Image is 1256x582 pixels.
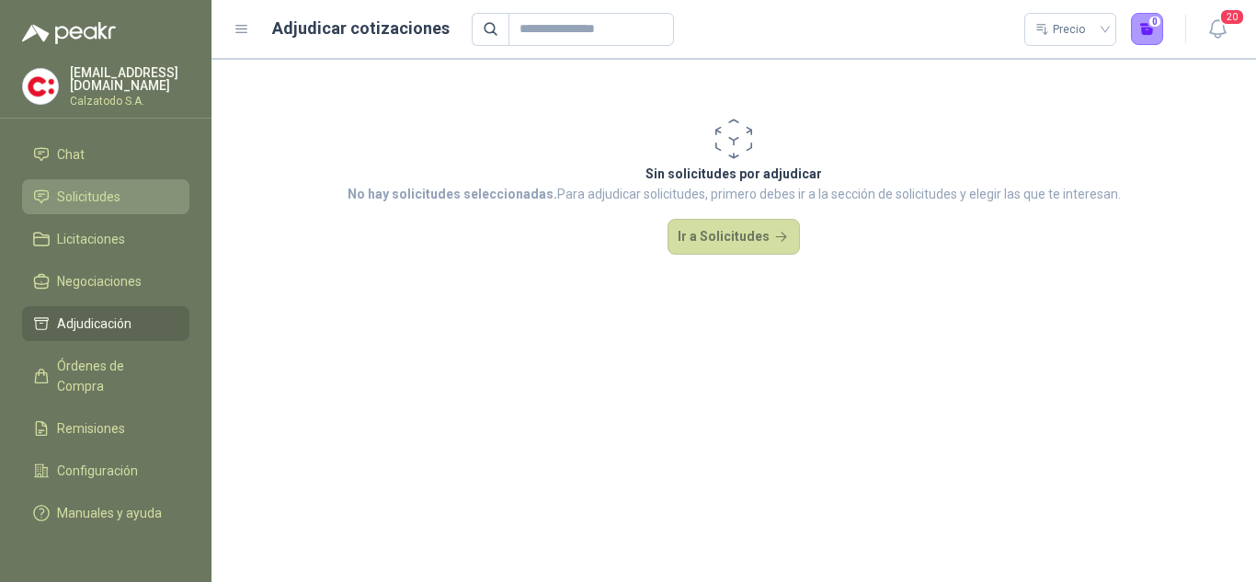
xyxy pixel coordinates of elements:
p: Para adjudicar solicitudes, primero debes ir a la sección de solicitudes y elegir las que te inte... [348,184,1121,204]
span: Configuración [57,461,138,481]
a: Negociaciones [22,264,189,299]
span: Chat [57,144,85,165]
a: Manuales y ayuda [22,496,189,531]
a: Órdenes de Compra [22,348,189,404]
strong: No hay solicitudes seleccionadas. [348,187,557,201]
p: Sin solicitudes por adjudicar [348,164,1121,184]
a: Remisiones [22,411,189,446]
a: Chat [22,137,189,172]
span: 20 [1219,8,1245,26]
a: Solicitudes [22,179,189,214]
p: Calzatodo S.A. [70,96,189,107]
span: Adjudicación [57,314,131,334]
button: 0 [1131,13,1164,46]
span: Manuales y ayuda [57,503,162,523]
span: Solicitudes [57,187,120,207]
img: Company Logo [23,69,58,104]
span: Licitaciones [57,229,125,249]
span: Negociaciones [57,271,142,291]
a: Licitaciones [22,222,189,257]
img: Logo peakr [22,22,116,44]
button: Ir a Solicitudes [668,219,800,256]
button: 20 [1201,13,1234,46]
a: Adjudicación [22,306,189,341]
a: Configuración [22,453,189,488]
span: Remisiones [57,418,125,439]
p: [EMAIL_ADDRESS][DOMAIN_NAME] [70,66,189,92]
div: Precio [1035,16,1089,43]
h1: Adjudicar cotizaciones [272,16,450,41]
span: Órdenes de Compra [57,356,172,396]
